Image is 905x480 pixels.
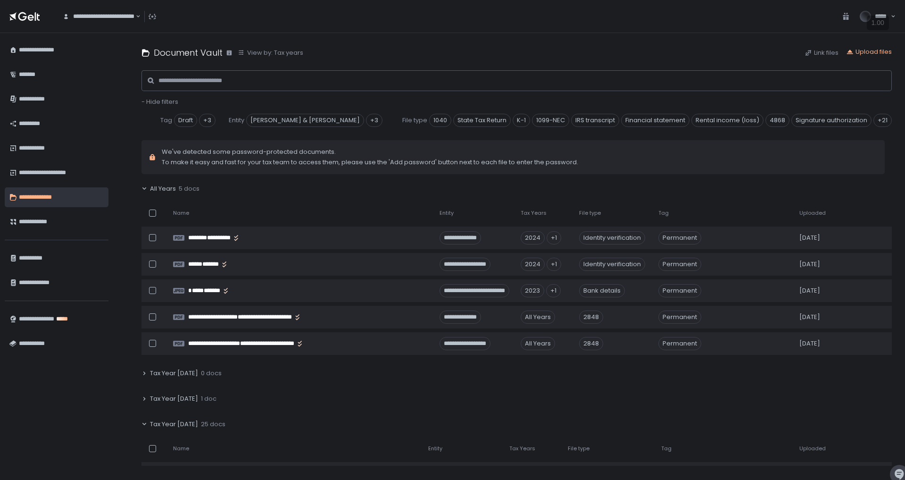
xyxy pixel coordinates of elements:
[791,114,872,127] span: Signature authorization
[765,114,789,127] span: 4868
[154,46,223,59] h1: Document Vault
[173,445,189,452] span: Name
[547,231,561,244] div: +1
[57,7,141,26] div: Search for option
[160,116,172,125] span: Tag
[521,210,547,217] span: Tax Years
[658,284,701,297] span: Permanent
[229,116,244,125] span: Entity
[691,114,764,127] span: Rental income (loss)
[174,114,197,127] span: Draft
[658,210,669,217] span: Tag
[509,445,535,452] span: Tax Years
[238,49,303,57] button: View by: Tax years
[658,311,701,324] span: Permanent
[521,258,545,271] div: 2024
[521,311,555,324] div: All Years
[440,210,454,217] span: Entity
[799,260,820,269] span: [DATE]
[568,445,589,452] span: File type
[658,258,701,271] span: Permanent
[134,12,135,21] input: Search for option
[621,114,689,127] span: Financial statement
[246,114,364,127] span: [PERSON_NAME] & [PERSON_NAME]
[201,369,222,378] span: 0 docs
[453,114,511,127] span: State Tax Return
[873,114,892,127] div: +21
[799,286,820,295] span: [DATE]
[141,98,178,106] button: - Hide filters
[799,339,820,348] span: [DATE]
[661,445,672,452] span: Tag
[150,395,198,403] span: Tax Year [DATE]
[571,114,619,127] span: IRS transcript
[162,148,578,156] span: We've detected some password-protected documents.
[150,369,198,378] span: Tax Year [DATE]
[579,231,645,244] div: Identity verification
[428,445,442,452] span: Entity
[199,114,216,127] div: +3
[799,234,820,242] span: [DATE]
[547,258,561,271] div: +1
[579,311,603,324] div: 2848
[658,337,701,350] span: Permanent
[429,114,451,127] span: 1040
[201,395,216,403] span: 1 doc
[150,185,176,193] span: All Years
[513,114,530,127] span: K-1
[799,445,826,452] span: Uploaded
[799,210,826,217] span: Uploaded
[546,284,561,297] div: +1
[179,185,199,193] span: 5 docs
[141,97,178,106] span: - Hide filters
[579,210,601,217] span: File type
[521,231,545,244] div: 2024
[521,284,544,297] div: 2023
[201,420,225,429] span: 25 docs
[579,258,645,271] div: Identity verification
[521,337,555,350] div: All Years
[658,231,701,244] span: Permanent
[799,313,820,321] span: [DATE]
[173,210,189,217] span: Name
[150,420,198,429] span: Tax Year [DATE]
[579,284,625,297] div: Bank details
[402,116,427,125] span: File type
[805,49,839,57] button: Link files
[162,158,578,167] span: To make it easy and fast for your tax team to access them, please use the 'Add password' button n...
[366,114,382,127] div: +3
[532,114,569,127] span: 1099-NEC
[579,337,603,350] div: 2848
[846,48,892,56] button: Upload files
